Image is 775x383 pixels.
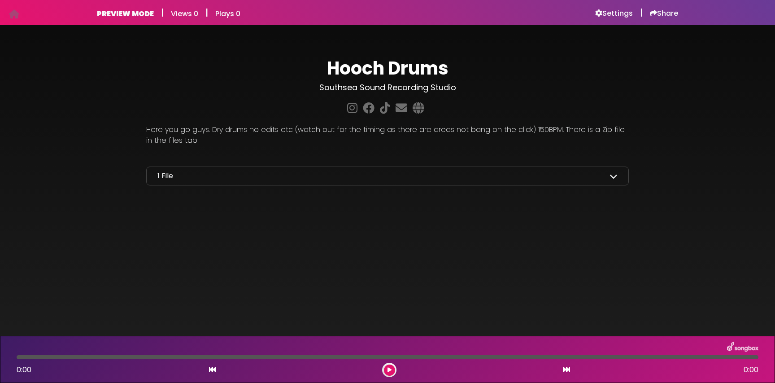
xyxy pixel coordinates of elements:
[97,9,154,18] h6: PREVIEW MODE
[650,9,678,18] a: Share
[146,83,629,92] h3: Southsea Sound Recording Studio
[171,9,198,18] h6: Views 0
[595,9,633,18] a: Settings
[161,7,164,18] h5: |
[640,7,643,18] h5: |
[205,7,208,18] h5: |
[146,124,629,146] p: Here you go guys. Dry drums no edits etc (watch out for the timing as there are areas not bang on...
[215,9,240,18] h6: Plays 0
[157,171,173,181] p: 1 File
[146,57,629,79] h1: Hooch Drums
